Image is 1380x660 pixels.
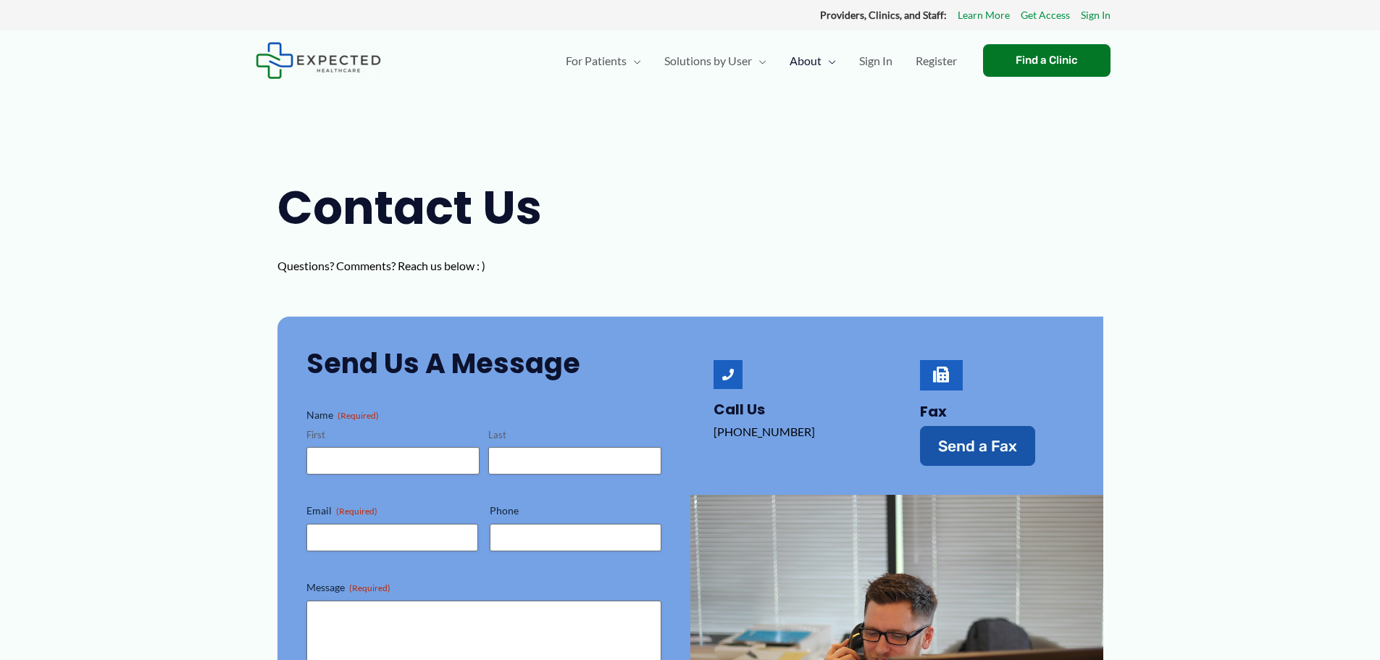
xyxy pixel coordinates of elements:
[752,35,766,86] span: Menu Toggle
[306,428,480,442] label: First
[256,42,381,79] img: Expected Healthcare Logo - side, dark font, small
[554,35,969,86] nav: Primary Site Navigation
[1021,6,1070,25] a: Get Access
[349,582,390,593] span: (Required)
[790,35,821,86] span: About
[627,35,641,86] span: Menu Toggle
[916,35,957,86] span: Register
[958,6,1010,25] a: Learn More
[1081,6,1111,25] a: Sign In
[336,506,377,517] span: (Required)
[554,35,653,86] a: For PatientsMenu Toggle
[664,35,752,86] span: Solutions by User
[306,408,379,422] legend: Name
[490,504,661,518] label: Phone
[821,35,836,86] span: Menu Toggle
[714,421,868,443] p: [PHONE_NUMBER]‬‬
[983,44,1111,77] a: Find a Clinic
[653,35,778,86] a: Solutions by UserMenu Toggle
[714,399,765,419] a: Call Us
[306,580,661,595] label: Message
[904,35,969,86] a: Register
[920,403,1074,420] h4: Fax
[306,504,478,518] label: Email
[277,175,574,241] h1: Contact Us
[338,410,379,421] span: (Required)
[938,438,1017,454] span: Send a Fax
[277,255,574,277] p: Questions? Comments? Reach us below : )
[778,35,848,86] a: AboutMenu Toggle
[306,346,661,381] h2: Send Us a Message
[859,35,892,86] span: Sign In
[488,428,661,442] label: Last
[820,9,947,21] strong: Providers, Clinics, and Staff:
[920,426,1035,466] a: Send a Fax
[566,35,627,86] span: For Patients
[714,360,743,389] a: Call Us
[848,35,904,86] a: Sign In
